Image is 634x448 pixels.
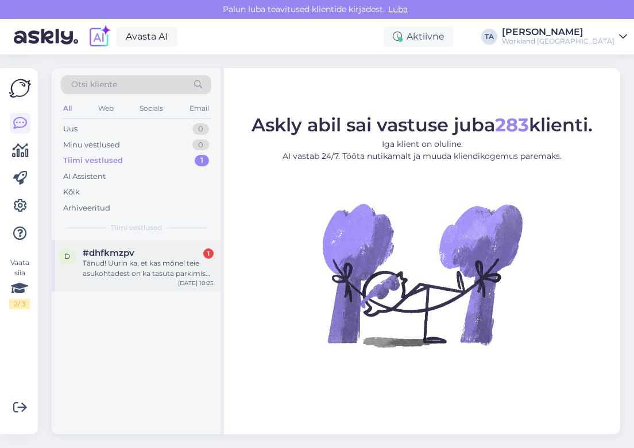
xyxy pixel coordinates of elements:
[252,114,593,136] span: Askly abil sai vastuse juba klienti.
[502,37,614,46] div: Workland [GEOGRAPHIC_DATA]
[63,186,80,198] div: Kõik
[64,252,70,260] span: d
[71,79,117,91] span: Otsi kliente
[384,26,454,47] div: Aktiivne
[502,28,614,37] div: [PERSON_NAME]
[63,202,110,214] div: Arhiveeritud
[9,258,30,309] div: Vaata siia
[502,28,627,46] a: [PERSON_NAME]Workland [GEOGRAPHIC_DATA]
[83,258,214,279] div: Tänud! Uurin ka, et kas mõnel teie asukohtadest on ka tasuta parkimise võimalus?
[87,25,111,49] img: explore-ai
[9,77,31,99] img: Askly Logo
[111,223,162,233] span: Tiimi vestlused
[203,248,214,259] div: 1
[9,299,30,309] div: 2 / 3
[187,101,211,116] div: Email
[63,123,78,135] div: Uus
[178,279,214,287] div: [DATE] 10:25
[252,138,593,162] p: Iga klient on oluline. AI vastab 24/7. Tööta nutikamalt ja muuda kliendikogemus paremaks.
[319,172,525,378] img: No Chat active
[83,248,134,258] span: #dhfkmzpv
[96,101,116,116] div: Web
[192,139,209,151] div: 0
[63,171,106,182] div: AI Assistent
[61,101,74,116] div: All
[495,114,529,136] b: 283
[116,27,177,46] a: Avasta AI
[137,101,165,116] div: Socials
[195,155,209,166] div: 1
[63,139,120,151] div: Minu vestlused
[192,123,209,135] div: 0
[481,29,497,45] div: TA
[385,4,411,14] span: Luba
[63,155,123,166] div: Tiimi vestlused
